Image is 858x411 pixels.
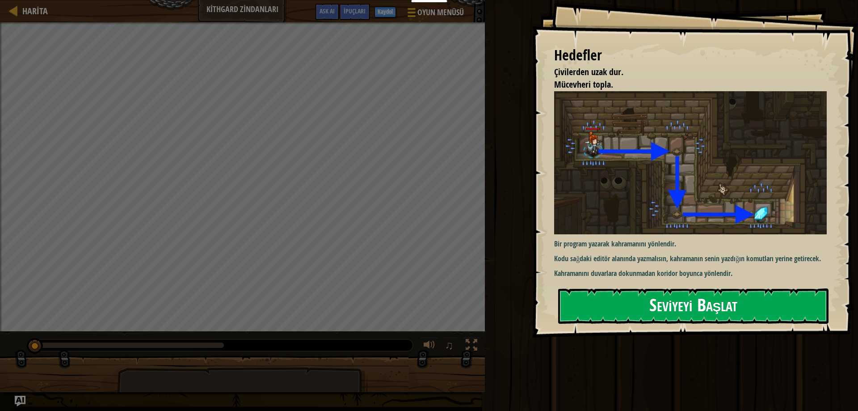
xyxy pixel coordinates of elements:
[443,337,458,356] button: ♫
[421,337,438,356] button: Sesi ayarla
[558,288,829,324] button: Seviyeyi Başlat
[344,7,366,15] span: İpuçları
[445,339,454,352] span: ♫
[554,91,833,234] img: Dungeons of kithgard
[554,78,613,90] span: Mücevheri topla.
[18,5,48,17] a: Harita
[554,239,833,249] p: Bir program yazarak kahramanını yönlendir.
[400,4,469,25] button: Oyun Menüsü
[463,337,480,356] button: Tam ekran değiştir
[315,4,339,20] button: Ask AI
[554,268,833,279] p: Kahramanını duvarlara dokunmadan koridor boyunca yönlendir.
[543,78,824,91] li: Mücevheri topla.
[320,7,335,15] span: Ask AI
[543,66,824,79] li: Çivilerden uzak dur.
[15,396,25,407] button: Ask AI
[374,7,396,17] button: Kaydol
[417,7,464,18] span: Oyun Menüsü
[22,5,48,17] span: Harita
[554,254,833,264] p: Kodu sağdaki editör alanında yazmalısın, kahramanın senin yazdığın komutları yerine getirecek.
[554,45,827,66] div: Hedefler
[554,66,623,78] span: Çivilerden uzak dur.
